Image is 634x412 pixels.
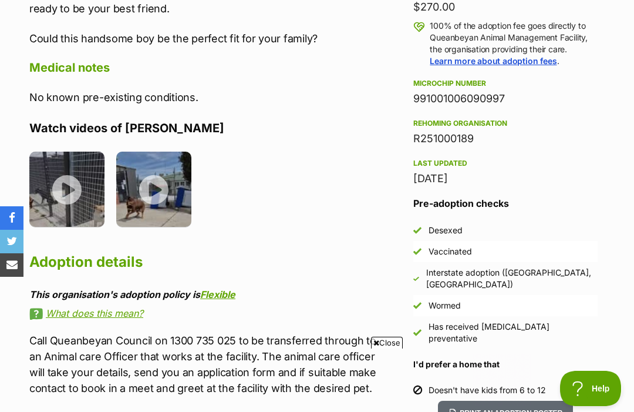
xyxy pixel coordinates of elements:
h2: Adoption details [29,249,377,275]
a: Learn more about adoption fees [430,56,557,66]
div: [DATE] [413,170,598,187]
div: 991001006090997 [413,91,598,107]
img: xprwodhcbl6xrst8bv3g.jpg [29,152,104,227]
div: Has received [MEDICAL_DATA] preventative [429,321,598,344]
div: Vaccinated [429,246,472,257]
div: Interstate adoption ([GEOGRAPHIC_DATA], [GEOGRAPHIC_DATA]) [426,267,598,290]
img: Yes [413,302,421,310]
img: Yes [413,329,421,337]
p: Could this handsome boy be the perfect fit for your family? [29,31,377,46]
p: No known pre-existing conditions. [29,89,377,105]
img: Yes [413,276,419,282]
img: Yes [413,247,421,256]
p: Call Queanbeyan Council on 1300 735 025 to be transferred through to an Animal care Officer that ... [29,333,377,396]
h4: Medical notes [29,60,377,75]
div: R251000189 [413,130,598,147]
a: What does this mean? [29,308,377,319]
div: This organisation's adoption policy is [29,289,377,300]
h3: Pre-adoption checks [413,196,598,210]
a: Flexible [200,289,235,300]
iframe: Help Scout Beacon - Open [560,371,622,406]
iframe: Advertisement [103,353,531,406]
img: tb1tyt1g86hwpohmsyhl.jpg [116,152,191,227]
div: Wormed [429,300,461,311]
div: Rehoming organisation [413,119,598,128]
div: Microchip number [413,79,598,88]
div: Last updated [413,159,598,168]
span: Close [371,337,403,349]
p: 100% of the adoption fee goes directly to Queanbeyan Animal Management Facility, the organisation... [430,20,598,67]
h4: Watch videos of [PERSON_NAME] [29,120,377,136]
div: Desexed [429,225,463,236]
img: Yes [413,226,421,235]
